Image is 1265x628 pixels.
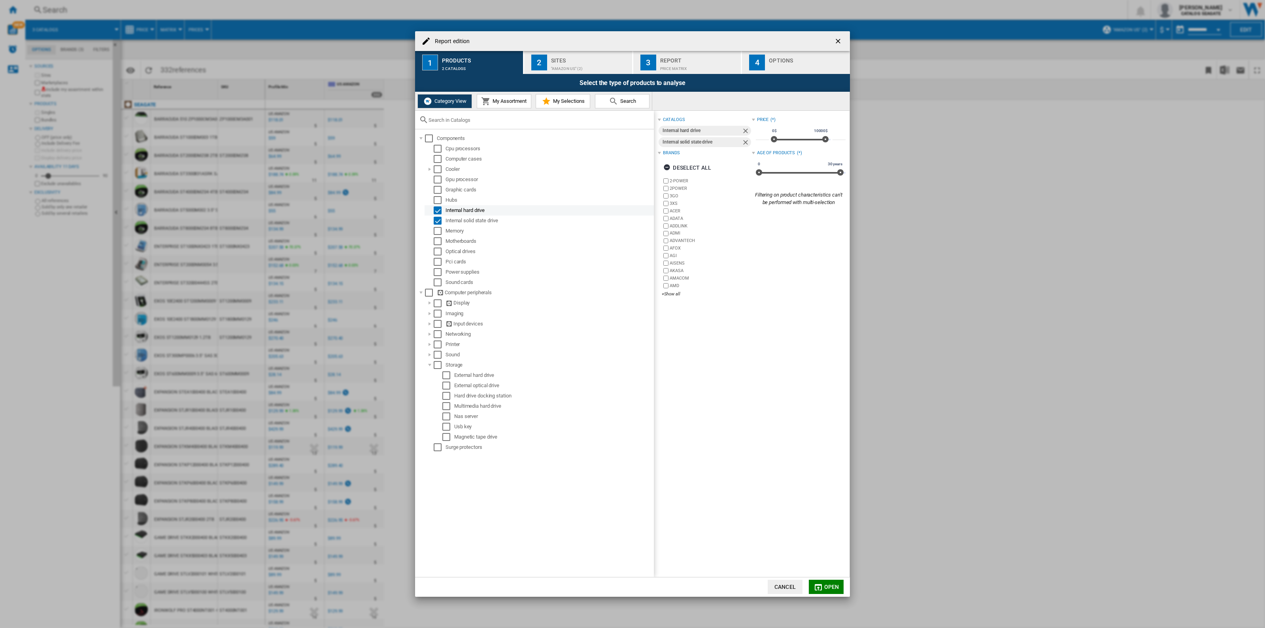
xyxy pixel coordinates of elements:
[454,371,653,379] div: External hard drive
[768,580,802,594] button: Cancel
[670,245,751,251] label: AFOX
[834,37,844,47] ng-md-icon: getI18NText('BUTTONS.CLOSE_DIALOG')
[663,223,668,229] input: brand.name
[809,580,844,594] button: Open
[434,268,446,276] md-checkbox: Select
[434,340,446,348] md-checkbox: Select
[434,330,446,338] md-checkbox: Select
[446,330,653,338] div: Networking
[757,117,769,123] div: Price
[663,201,668,206] input: brand.name
[663,283,668,288] input: brand.name
[425,134,437,142] md-checkbox: Select
[446,176,653,183] div: Gpu processor
[446,248,653,255] div: Optical drives
[670,275,751,281] label: AMACOM
[670,208,751,214] label: ACER
[524,51,633,74] button: 2 Sites "Amazon US" (2)
[663,137,741,147] div: Internal solid state drive
[434,320,446,328] md-checkbox: Select
[551,62,629,71] div: "Amazon US" (2)
[415,74,850,92] div: Select the type of products to analyse
[536,94,590,108] button: My Selections
[663,208,668,214] input: brand.name
[670,216,751,221] label: ADATA
[454,412,653,420] div: Nas server
[442,402,454,410] md-checkbox: Select
[431,38,470,45] h4: Report edition
[446,155,653,163] div: Computer cases
[446,299,653,307] div: Display
[742,127,751,136] ng-md-icon: Remove
[437,134,653,142] div: Components
[663,126,741,136] div: Internal hard drive
[442,62,520,71] div: 2 catalogs
[670,230,751,236] label: ADMI
[446,443,653,451] div: Surge protectors
[771,128,778,134] span: 0$
[670,201,751,206] label: 3XS
[660,54,738,62] div: Report
[446,217,653,225] div: Internal solid state drive
[663,150,680,156] div: Brands
[434,155,446,163] md-checkbox: Select
[429,117,650,123] input: Search in Catalogs
[434,217,446,225] md-checkbox: Select
[663,276,668,281] input: brand.name
[434,361,446,369] md-checkbox: Select
[446,310,653,318] div: Imaging
[752,191,846,206] div: Filtering on product characteristics can't be performed with multi-selection
[618,98,636,104] span: Search
[417,94,472,108] button: Category View
[434,310,446,318] md-checkbox: Select
[491,98,527,104] span: My Assortment
[769,54,847,62] div: Options
[434,176,446,183] md-checkbox: Select
[425,289,437,297] md-checkbox: Select
[442,433,454,441] md-checkbox: Select
[454,433,653,441] div: Magnetic tape drive
[824,584,839,590] span: Open
[670,268,751,274] label: AKASA
[757,161,761,167] span: 0
[442,371,454,379] md-checkbox: Select
[434,237,446,245] md-checkbox: Select
[742,138,751,148] ng-md-icon: Remove
[640,55,656,70] div: 3
[454,402,653,410] div: Multimedia hard drive
[813,128,829,134] span: 10000$
[663,216,668,221] input: brand.name
[446,206,653,214] div: Internal hard drive
[633,51,742,74] button: 3 Report Price Matrix
[446,186,653,194] div: Graphic cards
[662,291,751,297] div: +Show all
[551,54,629,62] div: Sites
[660,62,738,71] div: Price Matrix
[437,289,653,297] div: Computer peripherals
[432,98,466,104] span: Category View
[415,51,524,74] button: 1 Products 2 catalogs
[661,161,714,175] button: Deselect all
[434,165,446,173] md-checkbox: Select
[422,55,438,70] div: 1
[434,227,446,235] md-checkbox: Select
[827,161,844,167] span: 30 years
[442,423,454,431] md-checkbox: Select
[757,150,795,156] div: Age of products
[434,196,446,204] md-checkbox: Select
[663,238,668,244] input: brand.name
[446,258,653,266] div: Pci cards
[442,392,454,400] md-checkbox: Select
[446,361,653,369] div: Storage
[434,258,446,266] md-checkbox: Select
[442,54,520,62] div: Products
[477,94,531,108] button: My Assortment
[670,253,751,259] label: AGI
[434,278,446,286] md-checkbox: Select
[663,246,668,251] input: brand.name
[670,185,751,191] label: 2POWER
[446,227,653,235] div: Memory
[663,231,668,236] input: brand.name
[446,340,653,348] div: Printer
[595,94,649,108] button: Search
